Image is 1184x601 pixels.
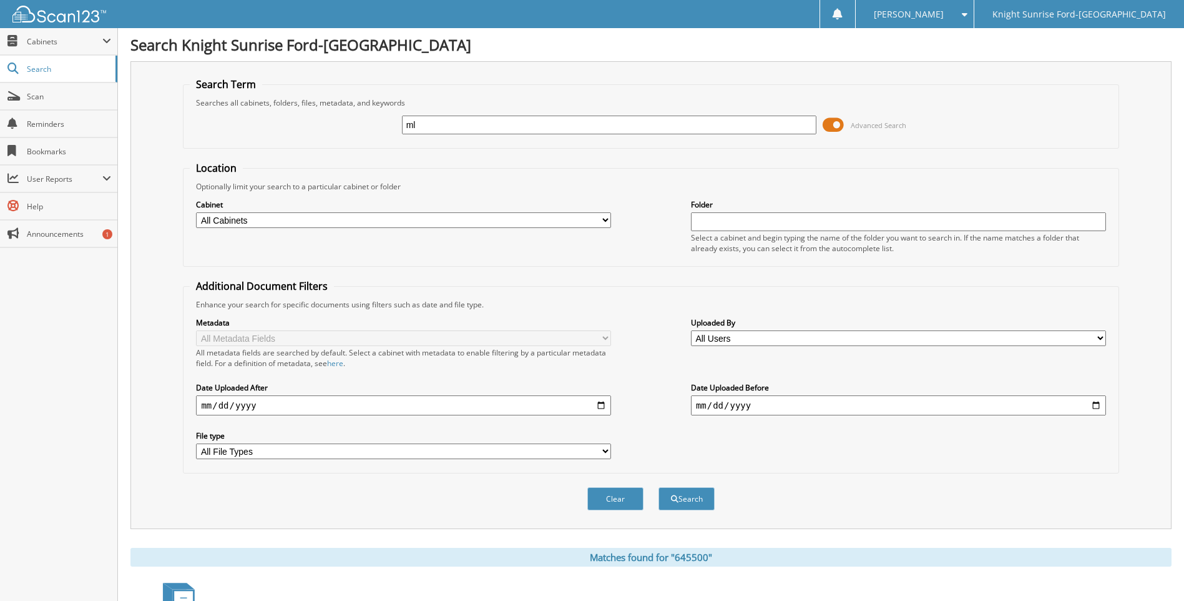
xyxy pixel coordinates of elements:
[196,347,611,369] div: All metadata fields are searched by default. Select a cabinet with metadata to enable filtering b...
[27,174,102,184] span: User Reports
[27,229,111,239] span: Announcements
[691,232,1106,254] div: Select a cabinet and begin typing the name of the folder you want to search in. If the name match...
[691,382,1106,393] label: Date Uploaded Before
[874,11,944,18] span: [PERSON_NAME]
[992,11,1166,18] span: Knight Sunrise Ford-[GEOGRAPHIC_DATA]
[27,119,111,129] span: Reminders
[102,229,112,239] div: 1
[691,395,1106,415] input: end
[12,6,106,22] img: scan123-logo-white.svg
[27,146,111,157] span: Bookmarks
[27,201,111,212] span: Help
[190,161,243,175] legend: Location
[130,548,1172,567] div: Matches found for "645500"
[27,36,102,47] span: Cabinets
[196,199,611,210] label: Cabinet
[190,181,1112,192] div: Optionally limit your search to a particular cabinet or folder
[190,299,1112,310] div: Enhance your search for specific documents using filters such as date and file type.
[196,382,611,393] label: Date Uploaded After
[196,317,611,328] label: Metadata
[587,487,643,510] button: Clear
[196,430,611,441] label: File type
[190,77,262,91] legend: Search Term
[851,121,906,130] span: Advanced Search
[1122,541,1184,601] iframe: Chat Widget
[190,97,1112,108] div: Searches all cabinets, folders, files, metadata, and keywords
[691,199,1106,210] label: Folder
[130,34,1172,55] h1: Search Knight Sunrise Ford-[GEOGRAPHIC_DATA]
[27,91,111,102] span: Scan
[190,279,334,293] legend: Additional Document Filters
[27,64,109,74] span: Search
[691,317,1106,328] label: Uploaded By
[327,358,343,369] a: here
[658,487,715,510] button: Search
[196,395,611,415] input: start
